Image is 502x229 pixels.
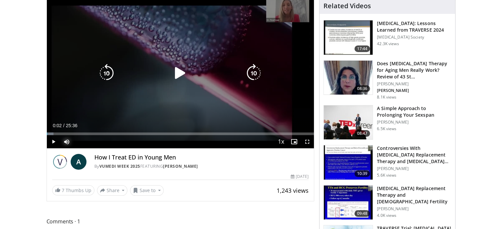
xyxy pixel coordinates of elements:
img: Vumedi Week 2025 [52,154,68,170]
a: 10:39 Controversies With [MEDICAL_DATA] Replacement Therapy and [MEDICAL_DATA] Can… [PERSON_NAME]... [323,145,451,180]
img: 4d4bce34-7cbb-4531-8d0c-5308a71d9d6c.150x105_q85_crop-smart_upscale.jpg [324,61,373,95]
span: 17:44 [354,45,370,52]
p: [PERSON_NAME] [377,88,451,93]
button: Playback Rate [274,135,287,148]
h3: [MEDICAL_DATA]: Lessons Learned from TRAVERSE 2024 [377,20,451,33]
h3: Controversies With [MEDICAL_DATA] Replacement Therapy and [MEDICAL_DATA] Can… [377,145,451,165]
a: 08:47 A Simple Approach to Prolonging Your Sexspan [PERSON_NAME] 6.5K views [323,105,451,140]
p: [PERSON_NAME] [377,81,451,87]
span: 09:48 [354,210,370,217]
span: 08:47 [354,130,370,137]
button: Share [97,185,128,196]
button: Mute [60,135,73,148]
span: / [63,123,65,128]
p: 8.1K views [377,95,396,100]
h4: Related Videos [323,2,371,10]
span: 08:36 [354,85,370,92]
span: 1,243 views [277,186,309,194]
a: 08:36 Does [MEDICAL_DATA] Therapy for Aging Men Really Work? Review of 43 St… [PERSON_NAME] [PERS... [323,60,451,100]
p: 42.3K views [377,41,399,46]
button: Play [47,135,60,148]
img: 418933e4-fe1c-4c2e-be56-3ce3ec8efa3b.150x105_q85_crop-smart_upscale.jpg [324,145,373,180]
a: Vumedi Week 2025 [99,163,140,169]
p: 5.6K views [377,173,396,178]
img: 58e29ddd-d015-4cd9-bf96-f28e303b730c.150x105_q85_crop-smart_upscale.jpg [324,186,373,220]
span: 25:36 [66,123,77,128]
p: [PERSON_NAME] [377,120,451,125]
button: Save to [130,185,164,196]
a: [PERSON_NAME] [163,163,198,169]
span: 7 [62,187,64,193]
img: 1317c62a-2f0d-4360-bee0-b1bff80fed3c.150x105_q85_crop-smart_upscale.jpg [324,20,373,55]
button: Fullscreen [301,135,314,148]
img: c4bd4661-e278-4c34-863c-57c104f39734.150x105_q85_crop-smart_upscale.jpg [324,105,373,140]
span: Comments 1 [47,217,315,226]
h4: How I Treat ED in Young Men [94,154,309,161]
p: [MEDICAL_DATA] Society [377,35,451,40]
div: By FEATURING [94,163,309,169]
h3: Does [MEDICAL_DATA] Therapy for Aging Men Really Work? Review of 43 St… [377,60,451,80]
h3: A Simple Approach to Prolonging Your Sexspan [377,105,451,118]
p: 4.0K views [377,213,396,218]
h3: [MEDICAL_DATA] Replacement Therapy and [DEMOGRAPHIC_DATA] Fertility [377,185,451,205]
div: [DATE] [291,174,309,180]
p: [PERSON_NAME] [377,206,451,212]
a: 7 Thumbs Up [52,185,94,195]
span: 0:02 [53,123,62,128]
p: [PERSON_NAME] [377,166,451,171]
a: 09:48 [MEDICAL_DATA] Replacement Therapy and [DEMOGRAPHIC_DATA] Fertility [PERSON_NAME] 4.0K views [323,185,451,220]
p: 6.5K views [377,126,396,131]
div: Progress Bar [47,132,314,135]
a: 17:44 [MEDICAL_DATA]: Lessons Learned from TRAVERSE 2024 [MEDICAL_DATA] Society 42.3K views [323,20,451,55]
span: 10:39 [354,170,370,177]
a: A [71,154,86,170]
button: Enable picture-in-picture mode [287,135,301,148]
